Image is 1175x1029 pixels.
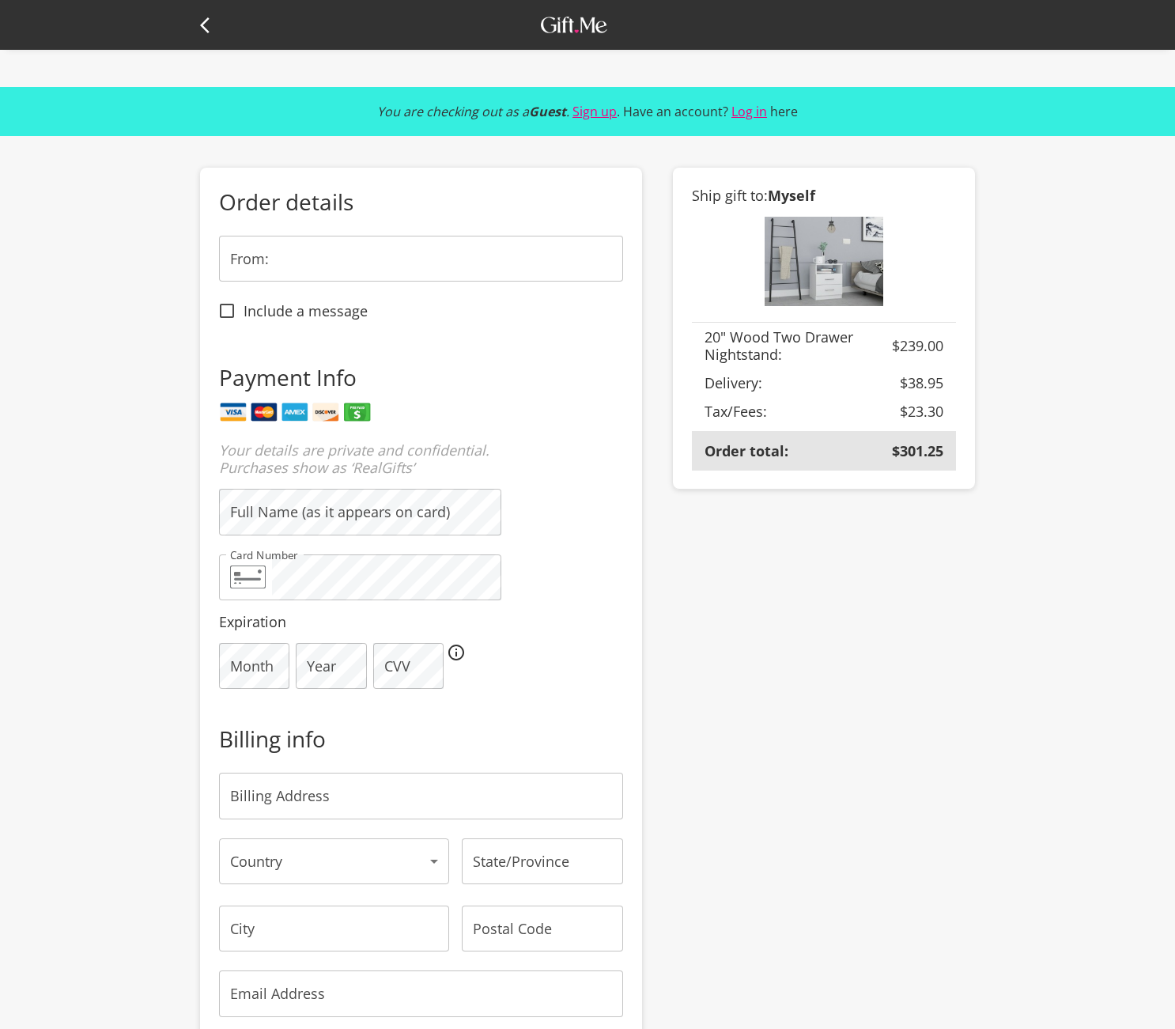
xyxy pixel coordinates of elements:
b: Myself [768,186,815,205]
p: Billing info [219,724,623,754]
a: Log in [731,103,767,120]
span: Ship gift to: [692,186,815,205]
span: $38.95 [900,373,943,392]
b: Guest [529,103,566,120]
table: customized table [692,323,956,471]
p: Order details [219,187,623,217]
img: naimfkLSfRHR5FolHeEreH3YLf1DprQ96BwJ159X8lV3Zrt08AAAAABJRU5ErkJggg== [230,566,266,588]
span: Delivery: [705,373,762,392]
span: $23.30 [900,402,943,421]
span: $301.25 [892,441,943,460]
p: Your details are private and confidential. Purchases show as ‘RealGifts’ [219,441,501,476]
p: Expiration [219,613,501,630]
p: Payment Info [219,362,501,392]
a: Sign up [572,103,617,120]
span: Order total: [705,441,788,460]
span: 20" Wood Two Drawer Nightstand: [705,327,853,364]
span: $239.00 [892,336,943,355]
img: supported cards [219,399,372,426]
img: GiftMe Logo [537,13,611,38]
span: Tax/Fees: [705,402,767,421]
input: Sender's Nickname [219,236,623,282]
img: 20" Wood Two Drawer Nightstand [765,217,883,306]
i: You are checking out as a . [377,103,569,120]
span: Include a message [244,302,368,320]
